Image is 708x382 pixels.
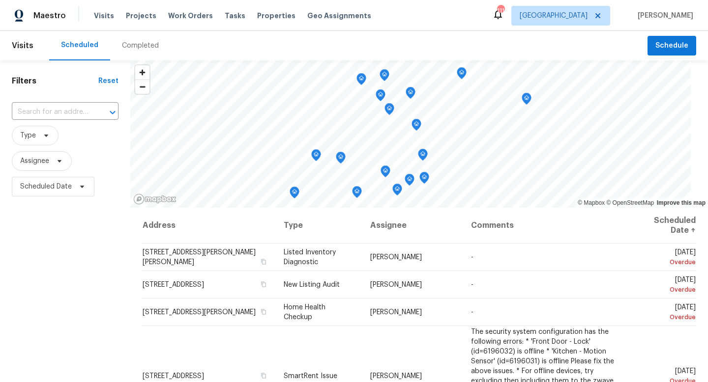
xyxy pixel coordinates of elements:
div: Map marker [380,69,389,84]
button: Copy Address [259,280,268,289]
span: Properties [257,11,295,21]
button: Copy Address [259,371,268,380]
span: [GEOGRAPHIC_DATA] [520,11,588,21]
h1: Filters [12,76,98,86]
th: Type [276,208,362,244]
div: Reset [98,76,118,86]
a: Improve this map [657,199,706,206]
span: SmartRent Issue [284,372,337,379]
div: Map marker [381,165,390,181]
span: Tasks [225,12,245,19]
div: 111 [497,6,504,16]
span: Geo Assignments [307,11,371,21]
div: Map marker [290,187,299,202]
span: - [471,309,473,316]
a: OpenStreetMap [606,199,654,206]
div: Map marker [376,89,385,105]
span: - [471,254,473,261]
span: Type [20,131,36,140]
div: Map marker [522,93,531,108]
div: Overdue [637,312,696,322]
div: Map marker [384,103,394,118]
button: Zoom out [135,80,149,94]
th: Comments [463,208,629,244]
span: Visits [94,11,114,21]
div: Map marker [352,186,362,201]
div: Map marker [392,184,402,199]
a: Mapbox [578,199,605,206]
span: New Listing Audit [284,281,340,288]
button: Open [106,106,119,119]
th: Address [142,208,276,244]
span: Home Health Checkup [284,304,325,321]
th: Assignee [362,208,463,244]
div: Map marker [418,149,428,164]
span: [DATE] [637,249,696,267]
span: Visits [12,35,33,56]
input: Search for an address... [12,105,91,120]
canvas: Map [130,60,691,208]
span: [DATE] [637,276,696,295]
div: Map marker [419,172,429,187]
span: Assignee [20,156,49,166]
div: Map marker [457,67,467,82]
div: Scheduled [61,40,98,50]
button: Zoom in [135,65,149,80]
div: Map marker [356,73,366,88]
span: Schedule [655,40,688,52]
div: Map marker [336,152,346,167]
button: Copy Address [259,257,268,266]
div: Overdue [637,285,696,295]
span: [PERSON_NAME] [370,309,422,316]
span: [STREET_ADDRESS] [143,281,204,288]
div: Map marker [412,119,421,134]
span: [PERSON_NAME] [370,254,422,261]
a: Mapbox homepage [133,193,177,205]
span: [PERSON_NAME] [370,281,422,288]
span: [STREET_ADDRESS] [143,372,204,379]
span: Work Orders [168,11,213,21]
span: - [471,281,473,288]
span: Scheduled Date [20,182,72,191]
div: Overdue [637,257,696,267]
span: [PERSON_NAME] [634,11,693,21]
span: [STREET_ADDRESS][PERSON_NAME][PERSON_NAME] [143,249,256,266]
div: Map marker [406,87,415,102]
span: Listed Inventory Diagnostic [284,249,336,266]
button: Schedule [648,36,696,56]
div: Completed [122,41,159,51]
div: Map marker [405,174,414,189]
span: [STREET_ADDRESS][PERSON_NAME] [143,309,256,316]
span: [DATE] [637,304,696,322]
th: Scheduled Date ↑ [629,208,696,244]
span: Maestro [33,11,66,21]
span: Projects [126,11,156,21]
span: [PERSON_NAME] [370,372,422,379]
div: Map marker [311,149,321,164]
button: Copy Address [259,307,268,316]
